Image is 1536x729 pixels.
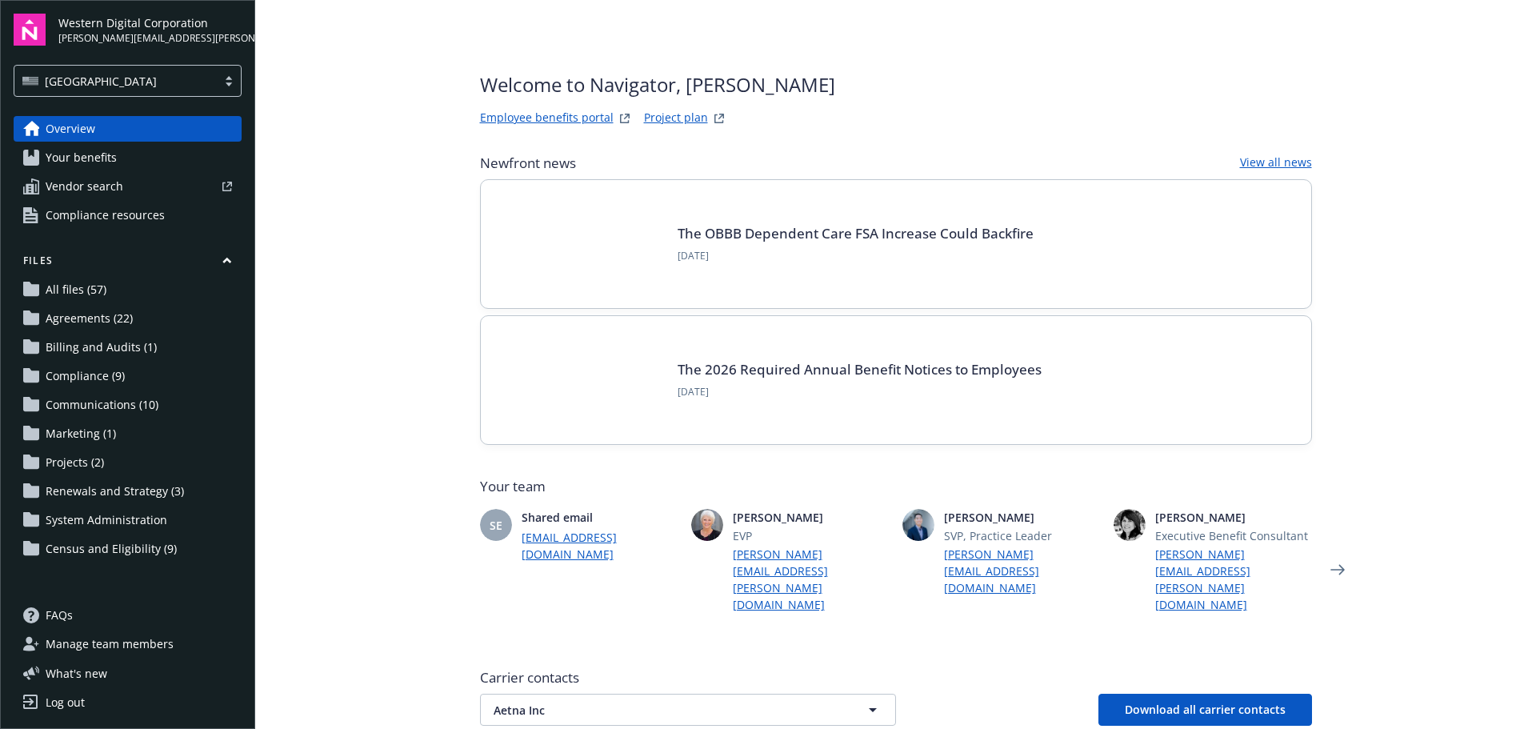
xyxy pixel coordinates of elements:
span: Carrier contacts [480,668,1312,687]
span: Projects (2) [46,450,104,475]
span: All files (57) [46,277,106,302]
span: [PERSON_NAME] [733,509,890,526]
span: Your benefits [46,145,117,170]
span: Manage team members [46,631,174,657]
span: Overview [46,116,95,142]
span: Shared email [522,509,678,526]
a: Previous [442,557,467,583]
a: Employee benefits portal [480,109,614,128]
a: projectPlanWebsite [710,109,729,128]
span: SE [490,517,502,534]
span: Newfront news [480,154,576,173]
span: Renewals and Strategy (3) [46,479,184,504]
span: [PERSON_NAME][EMAIL_ADDRESS][PERSON_NAME][DOMAIN_NAME] [58,31,242,46]
a: Projects (2) [14,450,242,475]
span: Billing and Audits (1) [46,334,157,360]
img: photo [902,509,934,541]
span: Aetna Inc [494,702,826,719]
a: All files (57) [14,277,242,302]
span: Welcome to Navigator , [PERSON_NAME] [480,70,835,99]
span: [PERSON_NAME] [1155,509,1312,526]
a: Next [1325,557,1350,583]
button: Aetna Inc [480,694,896,726]
span: Download all carrier contacts [1125,702,1286,717]
button: Download all carrier contacts [1098,694,1312,726]
a: The OBBB Dependent Care FSA Increase Could Backfire [678,224,1034,242]
a: Compliance resources [14,202,242,228]
a: Manage team members [14,631,242,657]
span: Census and Eligibility (9) [46,536,177,562]
span: Communications (10) [46,392,158,418]
span: System Administration [46,507,167,533]
a: Project plan [644,109,708,128]
a: Compliance (9) [14,363,242,389]
span: SVP, Practice Leader [944,527,1101,544]
a: Overview [14,116,242,142]
span: FAQs [46,603,73,628]
a: Communications (10) [14,392,242,418]
img: photo [1114,509,1146,541]
span: [DATE] [678,385,1042,399]
span: What ' s new [46,665,107,682]
a: striveWebsite [615,109,634,128]
a: FAQs [14,603,242,628]
span: Western Digital Corporation [58,14,242,31]
span: Your team [480,477,1312,496]
a: [PERSON_NAME][EMAIL_ADDRESS][PERSON_NAME][DOMAIN_NAME] [733,546,890,613]
a: System Administration [14,507,242,533]
span: [PERSON_NAME] [944,509,1101,526]
button: Western Digital Corporation[PERSON_NAME][EMAIL_ADDRESS][PERSON_NAME][DOMAIN_NAME] [58,14,242,46]
a: Census and Eligibility (9) [14,536,242,562]
a: Renewals and Strategy (3) [14,479,242,504]
span: [GEOGRAPHIC_DATA] [22,73,209,90]
div: Log out [46,690,85,715]
span: Executive Benefit Consultant [1155,527,1312,544]
a: Your benefits [14,145,242,170]
a: Marketing (1) [14,421,242,447]
span: EVP [733,527,890,544]
span: [DATE] [678,249,1034,263]
span: Vendor search [46,174,123,199]
img: Card Image - EB Compliance Insights.png [506,342,658,419]
a: [PERSON_NAME][EMAIL_ADDRESS][PERSON_NAME][DOMAIN_NAME] [1155,546,1312,613]
span: Agreements (22) [46,306,133,331]
button: What's new [14,665,133,682]
span: [GEOGRAPHIC_DATA] [45,73,157,90]
span: Compliance resources [46,202,165,228]
img: BLOG-Card Image - Compliance - OBBB Dep Care FSA - 08-01-25.jpg [506,206,658,282]
span: Compliance (9) [46,363,125,389]
a: The 2026 Required Annual Benefit Notices to Employees [678,360,1042,379]
span: Marketing (1) [46,421,116,447]
a: [PERSON_NAME][EMAIL_ADDRESS][DOMAIN_NAME] [944,546,1101,596]
a: View all news [1240,154,1312,173]
a: Agreements (22) [14,306,242,331]
button: Files [14,254,242,274]
img: navigator-logo.svg [14,14,46,46]
a: Vendor search [14,174,242,199]
img: photo [691,509,723,541]
a: [EMAIL_ADDRESS][DOMAIN_NAME] [522,529,678,563]
a: Billing and Audits (1) [14,334,242,360]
